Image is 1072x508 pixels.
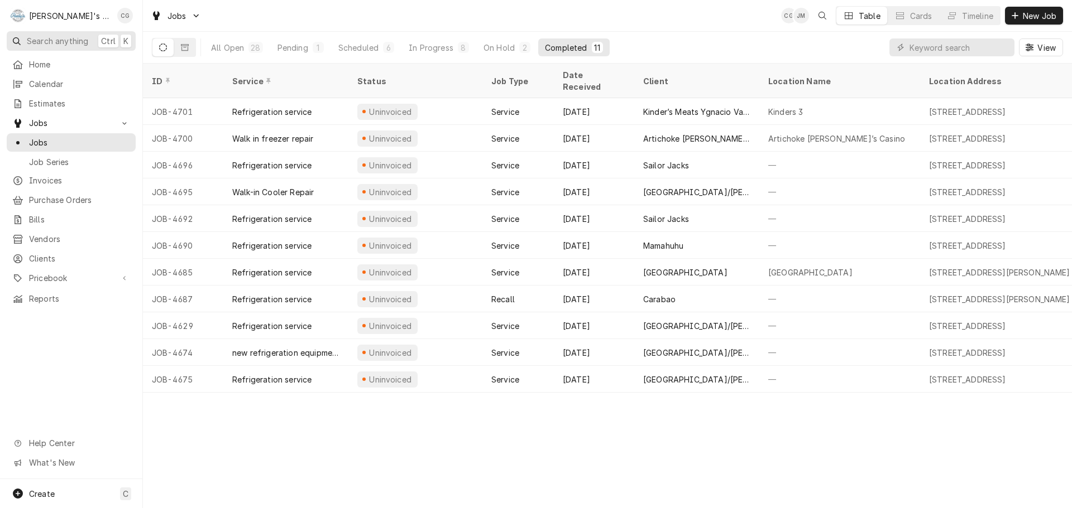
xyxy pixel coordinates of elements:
[7,133,136,152] a: Jobs
[643,133,750,144] div: Artichoke [PERSON_NAME]'s Casino
[232,106,312,118] div: Refrigeration service
[315,42,322,54] div: 1
[143,98,223,125] div: JOB-4701
[251,42,260,54] div: 28
[563,69,623,93] div: Date Received
[29,10,111,22] div: [PERSON_NAME]'s Commercial Refrigeration
[643,159,689,171] div: Sailor Jacks
[759,205,920,232] div: —
[554,125,634,152] div: [DATE]
[554,312,634,339] div: [DATE]
[521,42,528,54] div: 2
[491,186,519,198] div: Service
[759,178,920,205] div: —
[554,152,634,178] div: [DATE]
[232,213,312,225] div: Refrigeration service
[10,8,26,23] div: R
[7,94,136,113] a: Estimates
[368,320,413,332] div: Uninvoiced
[781,8,797,23] div: CG
[554,339,634,366] div: [DATE]
[491,267,519,278] div: Service
[768,267,853,278] div: [GEOGRAPHIC_DATA]
[759,312,920,339] div: —
[793,8,809,23] div: Jim McIntyre's Avatar
[7,75,136,93] a: Calendar
[123,35,128,47] span: K
[368,213,413,225] div: Uninvoiced
[643,186,750,198] div: [GEOGRAPHIC_DATA]/[PERSON_NAME][GEOGRAPHIC_DATA]
[929,75,1070,87] div: Location Address
[643,213,689,225] div: Sailor Jacks
[554,178,634,205] div: [DATE]
[29,293,130,304] span: Reports
[29,253,130,264] span: Clients
[554,286,634,312] div: [DATE]
[232,320,312,332] div: Refrigeration service
[152,75,212,87] div: ID
[491,347,519,359] div: Service
[793,8,809,23] div: JM
[491,133,519,144] div: Service
[929,267,1070,278] div: [STREET_ADDRESS][PERSON_NAME]
[167,10,186,22] span: Jobs
[7,453,136,472] a: Go to What's New
[368,106,413,118] div: Uninvoiced
[10,8,26,23] div: Rudy's Commercial Refrigeration's Avatar
[211,42,244,54] div: All Open
[491,213,519,225] div: Service
[460,42,467,54] div: 8
[368,186,413,198] div: Uninvoiced
[368,293,413,305] div: Uninvoiced
[143,286,223,312] div: JOB-4687
[643,240,683,251] div: Mamahuhu
[101,35,116,47] span: Ctrl
[368,374,413,385] div: Uninvoiced
[146,7,205,25] a: Go to Jobs
[7,210,136,229] a: Bills
[759,366,920,393] div: —
[7,153,136,171] a: Job Series
[7,191,136,209] a: Purchase Orders
[491,75,545,87] div: Job Type
[759,339,920,366] div: —
[29,437,129,449] span: Help Center
[1035,42,1058,54] span: View
[759,286,920,312] div: —
[929,293,1070,305] div: [STREET_ADDRESS][PERSON_NAME]
[29,78,130,90] span: Calendar
[232,293,312,305] div: Refrigeration service
[7,171,136,190] a: Invoices
[123,488,128,500] span: C
[29,214,130,225] span: Bills
[768,106,803,118] div: Kinders 3
[643,267,728,278] div: [GEOGRAPHIC_DATA]
[29,59,130,70] span: Home
[232,374,312,385] div: Refrigeration service
[7,249,136,268] a: Clients
[1019,38,1063,56] button: View
[368,133,413,144] div: Uninvoiced
[484,42,515,54] div: On Hold
[929,320,1006,332] div: [STREET_ADDRESS]
[643,320,750,332] div: [GEOGRAPHIC_DATA]/[PERSON_NAME][GEOGRAPHIC_DATA]
[143,339,223,366] div: JOB-4674
[143,232,223,259] div: JOB-4690
[29,137,130,148] span: Jobs
[643,347,750,359] div: [GEOGRAPHIC_DATA]/[PERSON_NAME][GEOGRAPHIC_DATA]
[759,152,920,178] div: —
[143,125,223,152] div: JOB-4700
[859,10,880,22] div: Table
[929,186,1006,198] div: [STREET_ADDRESS]
[910,10,932,22] div: Cards
[1005,7,1063,25] button: New Job
[117,8,133,23] div: Christine Gutierrez's Avatar
[29,489,55,499] span: Create
[813,7,831,25] button: Open search
[491,293,515,305] div: Recall
[29,233,130,245] span: Vendors
[29,175,130,186] span: Invoices
[277,42,308,54] div: Pending
[232,159,312,171] div: Refrigeration service
[232,186,314,198] div: Walk-in Cooler Repair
